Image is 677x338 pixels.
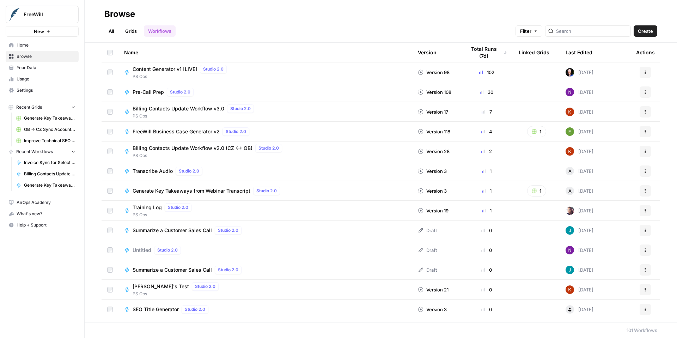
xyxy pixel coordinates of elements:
[6,40,79,51] a: Home
[124,266,407,274] a: Summarize a Customer Sales CallStudio 2.0
[418,148,450,155] div: Version 28
[566,108,593,116] div: [DATE]
[16,149,53,155] span: Recent Workflows
[133,187,250,194] span: Generate Key Takeaways from Webinar Transcript
[566,147,593,156] div: [DATE]
[17,87,75,93] span: Settings
[566,167,593,175] div: [DATE]
[133,66,197,73] span: Content Generator v1 [LIVE]
[104,25,118,37] a: All
[566,68,574,77] img: qbv1ulvrwtta9e8z8l6qv22o0bxd
[6,85,79,96] a: Settings
[17,53,75,60] span: Browse
[418,207,449,214] div: Version 19
[516,25,542,37] button: Filter
[418,187,447,194] div: Version 3
[13,135,79,146] a: Improve Technical SEO for Page
[568,187,572,194] span: A
[566,43,592,62] div: Last Edited
[226,128,246,135] span: Studio 2.0
[466,286,507,293] div: 0
[124,104,407,119] a: Billing Contacts Update Workflow v3.0Studio 2.0PS Ops
[418,108,448,115] div: Version 17
[16,104,42,110] span: Recent Grids
[144,25,176,37] a: Workflows
[24,115,75,121] span: Generate Key Takeaways from Webinar Transcripts
[24,159,75,166] span: Invoice Sync for Select Partners (QB -> CZ)
[195,283,215,290] span: Studio 2.0
[203,66,224,72] span: Studio 2.0
[466,306,507,313] div: 0
[519,43,549,62] div: Linked Grids
[17,42,75,48] span: Home
[466,108,507,115] div: 7
[133,247,151,254] span: Untitled
[566,266,574,274] img: 2egrzqrp2x1rdjyp2p15e2uqht7w
[627,327,657,334] div: 101 Workflows
[17,76,75,82] span: Usage
[418,306,447,313] div: Version 3
[418,266,437,273] div: Draft
[104,8,135,20] div: Browse
[133,145,252,152] span: Billing Contacts Update Workflow v2.0 (CZ <-> QB)
[566,88,593,96] div: [DATE]
[133,283,189,290] span: [PERSON_NAME]'s Test
[133,113,257,119] span: PS Ops
[133,152,285,159] span: PS Ops
[6,219,79,231] button: Help + Support
[466,168,507,175] div: 1
[124,282,407,297] a: [PERSON_NAME]'s TestStudio 2.0PS Ops
[24,182,75,188] span: Generate Key Takeaways from Webinar Transcript
[466,43,507,62] div: Total Runs (7d)
[6,102,79,113] button: Recent Grids
[418,89,451,96] div: Version 108
[133,89,164,96] span: Pre-Call Prep
[466,247,507,254] div: 0
[17,199,75,206] span: AirOps Academy
[566,88,574,96] img: kedmmdess6i2jj5txyq6cw0yj4oc
[6,51,79,62] a: Browse
[256,188,277,194] span: Studio 2.0
[124,203,407,218] a: Training LogStudio 2.0PS Ops
[133,291,221,297] span: PS Ops
[556,28,628,35] input: Search
[218,227,238,234] span: Studio 2.0
[418,227,437,234] div: Draft
[133,73,230,80] span: PS Ops
[566,108,574,116] img: e74y9dfsxe4powjyqu60jp5it5vi
[170,89,190,95] span: Studio 2.0
[24,126,75,133] span: QB -> CZ Sync Account Matching
[124,187,407,195] a: Generate Key Takeaways from Webinar TranscriptStudio 2.0
[230,105,251,112] span: Studio 2.0
[566,127,574,136] img: f7uq55258z6lwkebho5z9msglx01
[258,145,279,151] span: Studio 2.0
[466,148,507,155] div: 2
[566,206,574,215] img: icagbden95k44x3b90u5teayd1ti
[13,168,79,180] a: Billing Contacts Update Workflow v3.0
[566,187,593,195] div: [DATE]
[566,285,593,294] div: [DATE]
[6,62,79,73] a: Your Data
[121,25,141,37] a: Grids
[466,207,507,214] div: 1
[566,68,593,77] div: [DATE]
[566,226,574,235] img: 2egrzqrp2x1rdjyp2p15e2uqht7w
[566,206,593,215] div: [DATE]
[466,187,507,194] div: 1
[124,226,407,235] a: Summarize a Customer Sales CallStudio 2.0
[6,197,79,208] a: AirOps Academy
[418,247,437,254] div: Draft
[418,43,437,62] div: Version
[124,167,407,175] a: Transcribe AudioStudio 2.0
[566,127,593,136] div: [DATE]
[133,168,173,175] span: Transcribe Audio
[124,127,407,136] a: FreeWill Business Case Generator v2Studio 2.0
[185,306,205,313] span: Studio 2.0
[133,227,212,234] span: Summarize a Customer Sales Call
[466,227,507,234] div: 0
[566,246,593,254] div: [DATE]
[34,28,44,35] span: New
[568,168,572,175] span: A
[6,26,79,37] button: New
[6,146,79,157] button: Recent Workflows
